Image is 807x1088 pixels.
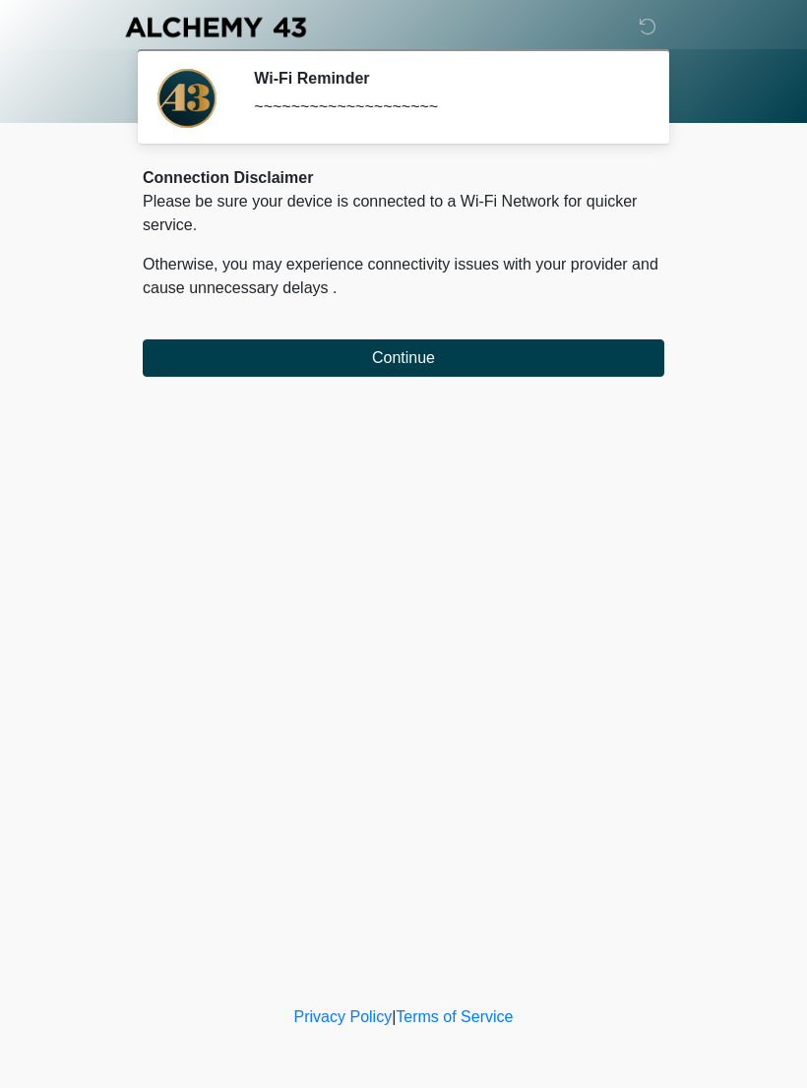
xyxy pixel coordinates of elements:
[143,339,664,377] button: Continue
[396,1008,513,1025] a: Terms of Service
[157,69,217,128] img: Agent Avatar
[143,190,664,237] p: Please be sure your device is connected to a Wi-Fi Network for quicker service.
[254,69,635,88] h2: Wi-Fi Reminder
[254,95,635,119] div: ~~~~~~~~~~~~~~~~~~~~
[294,1008,393,1025] a: Privacy Policy
[123,15,308,39] img: Alchemy 43 Logo
[143,253,664,300] p: Otherwise, you may experience connectivity issues with your provider and cause unnecessary delays .
[392,1008,396,1025] a: |
[143,166,664,190] div: Connection Disclaimer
